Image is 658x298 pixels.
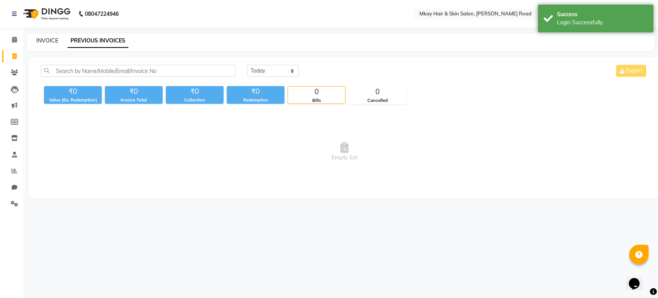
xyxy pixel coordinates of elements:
[44,97,102,103] div: Value (Ex. Redemption)
[41,113,648,190] span: Empty list
[626,267,650,290] iframe: chat widget
[105,86,163,97] div: ₹0
[349,97,406,104] div: Cancelled
[36,37,58,44] a: INVOICE
[41,65,236,77] input: Search by Name/Mobile/Email/Invoice No
[557,10,648,19] div: Success
[44,86,102,97] div: ₹0
[166,86,224,97] div: ₹0
[288,86,345,97] div: 0
[288,97,345,104] div: Bills
[349,86,406,97] div: 0
[85,3,119,25] b: 08047224946
[166,97,224,103] div: Collection
[67,34,128,48] a: PREVIOUS INVOICES
[557,19,648,27] div: Login Successfully.
[227,97,284,103] div: Redemption
[20,3,72,25] img: logo
[105,97,163,103] div: Invoice Total
[227,86,284,97] div: ₹0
